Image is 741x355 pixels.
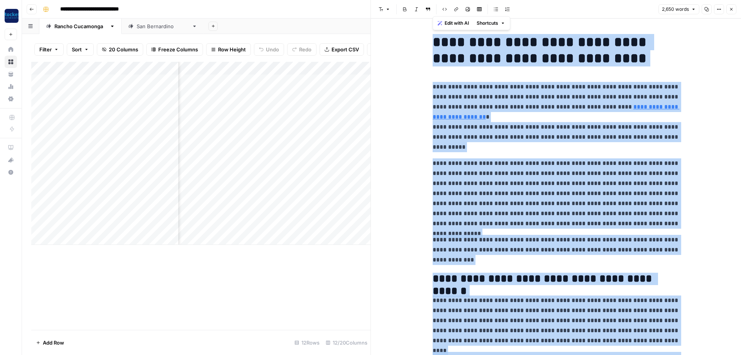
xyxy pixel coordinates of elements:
[137,22,189,30] div: [GEOGRAPHIC_DATA]
[72,46,82,53] span: Sort
[299,46,311,53] span: Redo
[5,56,17,68] a: Browse
[206,43,251,56] button: Row Height
[5,166,17,178] button: Help + Support
[158,46,198,53] span: Freeze Columns
[67,43,94,56] button: Sort
[266,46,279,53] span: Undo
[435,18,472,28] button: Edit with AI
[5,93,17,105] a: Settings
[445,20,469,27] span: Edit with AI
[5,68,17,80] a: Your Data
[39,46,52,53] span: Filter
[122,19,204,34] a: [GEOGRAPHIC_DATA]
[39,19,122,34] a: [GEOGRAPHIC_DATA]
[5,9,19,23] img: Rocket Pilots Logo
[477,20,498,27] span: Shortcuts
[5,43,17,56] a: Home
[474,18,508,28] button: Shortcuts
[109,46,138,53] span: 20 Columns
[5,141,17,154] a: AirOps Academy
[320,43,364,56] button: Export CSV
[254,43,284,56] button: Undo
[662,6,689,13] span: 2,650 words
[323,336,370,349] div: 12/20 Columns
[34,43,64,56] button: Filter
[54,22,107,30] div: [GEOGRAPHIC_DATA]
[146,43,203,56] button: Freeze Columns
[5,154,17,166] button: What's new?
[291,336,323,349] div: 12 Rows
[31,336,69,349] button: Add Row
[218,46,246,53] span: Row Height
[43,339,64,347] span: Add Row
[287,43,316,56] button: Redo
[332,46,359,53] span: Export CSV
[5,80,17,93] a: Usage
[5,6,17,25] button: Workspace: Rocket Pilots
[658,4,699,14] button: 2,650 words
[97,43,143,56] button: 20 Columns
